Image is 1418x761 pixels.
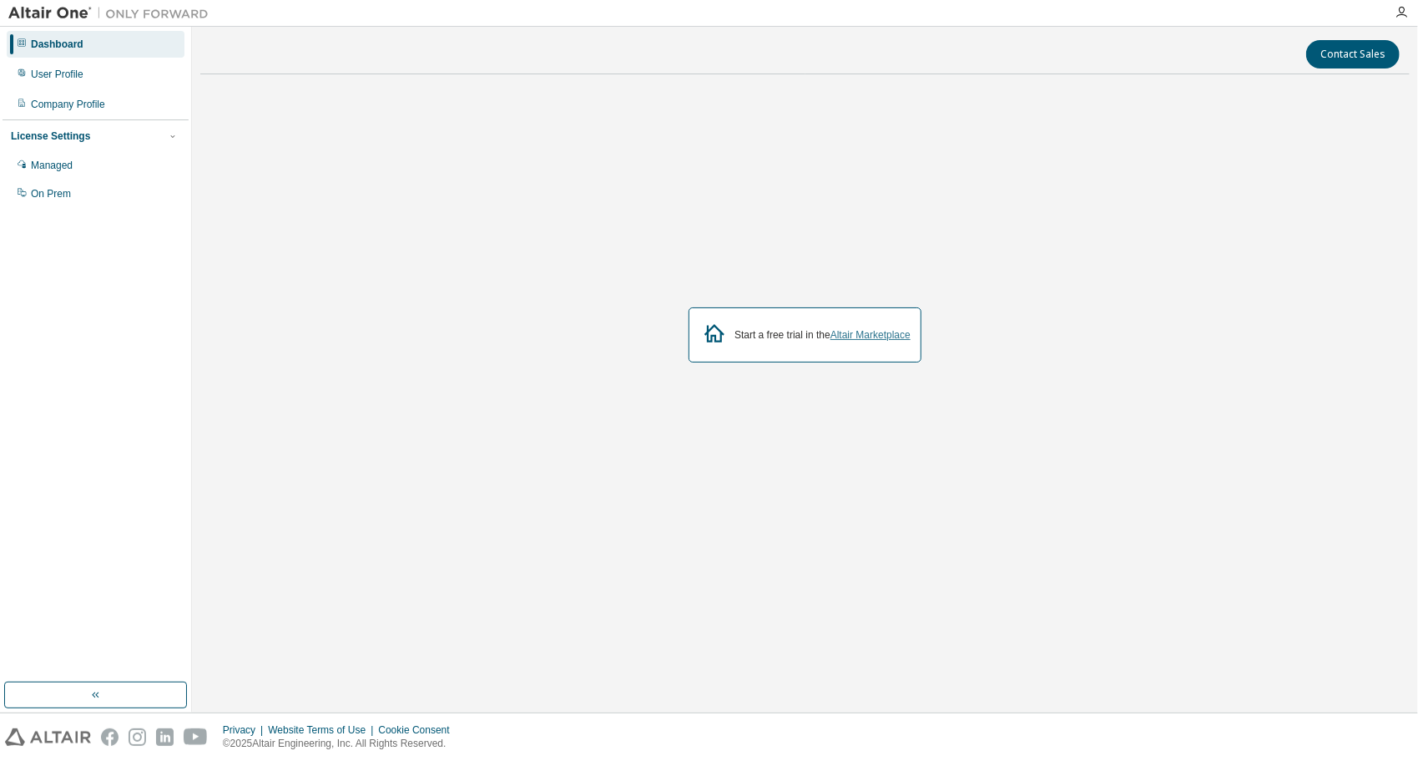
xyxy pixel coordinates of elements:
[830,329,911,341] a: Altair Marketplace
[223,737,460,751] p: © 2025 Altair Engineering, Inc. All Rights Reserved.
[1306,40,1400,68] button: Contact Sales
[5,728,91,746] img: altair_logo.svg
[11,129,90,143] div: License Settings
[184,728,208,746] img: youtube.svg
[31,159,73,172] div: Managed
[223,723,268,737] div: Privacy
[156,728,174,746] img: linkedin.svg
[734,328,911,342] div: Start a free trial in the
[31,38,83,51] div: Dashboard
[31,187,71,200] div: On Prem
[129,728,146,746] img: instagram.svg
[31,98,105,111] div: Company Profile
[8,5,217,22] img: Altair One
[31,68,83,81] div: User Profile
[101,728,119,746] img: facebook.svg
[268,723,378,737] div: Website Terms of Use
[378,723,459,737] div: Cookie Consent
